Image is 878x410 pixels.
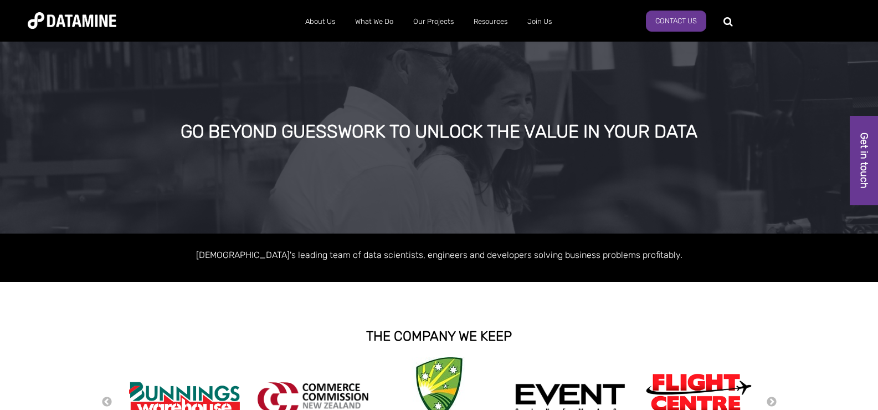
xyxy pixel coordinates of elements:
p: [DEMOGRAPHIC_DATA]'s leading team of data scientists, engineers and developers solving business p... [124,247,755,262]
strong: THE COMPANY WE KEEP [366,328,512,344]
a: Join Us [517,7,562,36]
a: Get in touch [850,116,878,205]
a: About Us [295,7,345,36]
a: Our Projects [403,7,464,36]
button: Next [766,396,777,408]
div: GO BEYOND GUESSWORK TO UNLOCK THE VALUE IN YOUR DATA [102,122,776,142]
a: Resources [464,7,517,36]
a: Contact Us [646,11,706,32]
a: What We Do [345,7,403,36]
button: Previous [101,396,112,408]
img: Datamine [28,12,116,29]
